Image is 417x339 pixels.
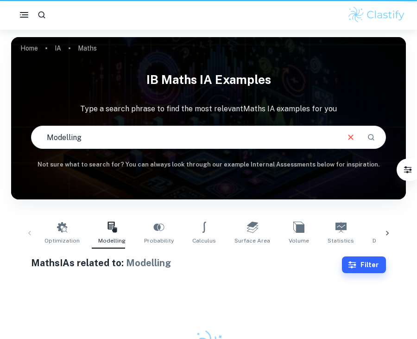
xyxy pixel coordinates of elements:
[20,42,38,55] a: Home
[342,128,360,146] button: Clear
[289,237,309,245] span: Volume
[347,6,406,24] img: Clastify logo
[32,124,339,150] input: E.g. neural networks, space, population modelling...
[144,237,174,245] span: Probability
[398,160,417,179] button: Filter
[328,237,354,245] span: Statistics
[11,160,406,169] h6: Not sure what to search for? You can always look through our example Internal Assessments below f...
[98,237,126,245] span: Modelling
[126,257,171,269] span: Modelling
[55,42,61,55] a: IA
[11,67,406,92] h1: IB Maths IA examples
[11,103,406,115] p: Type a search phrase to find the most relevant Maths IA examples for you
[31,256,342,270] h1: Maths IAs related to:
[44,237,80,245] span: Optimization
[363,129,379,145] button: Search
[78,43,97,53] p: Maths
[342,256,386,273] button: Filter
[234,237,270,245] span: Surface Area
[192,237,216,245] span: Calculus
